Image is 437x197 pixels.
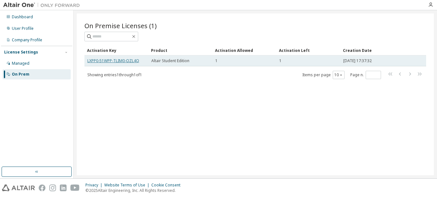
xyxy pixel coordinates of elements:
[215,58,218,63] span: 1
[87,72,142,78] span: Showing entries 1 through 1 of 1
[49,185,56,191] img: instagram.svg
[302,71,345,79] span: Items per page
[12,26,34,31] div: User Profile
[12,14,33,20] div: Dashboard
[104,183,151,188] div: Website Terms of Use
[87,58,139,63] a: LXPP0-51WPP-TLIM0-OZL4Q
[334,72,343,78] button: 10
[151,45,210,55] div: Product
[84,21,157,30] span: On Premise Licenses (1)
[4,50,38,55] div: License Settings
[60,185,67,191] img: linkedin.svg
[279,58,282,63] span: 1
[85,183,104,188] div: Privacy
[12,72,29,77] div: On Prem
[215,45,274,55] div: Activation Allowed
[12,61,29,66] div: Managed
[343,58,372,63] span: [DATE] 17:37:32
[151,58,189,63] span: Altair Student Edition
[350,71,381,79] span: Page n.
[85,188,184,193] p: © 2025 Altair Engineering, Inc. All Rights Reserved.
[39,185,45,191] img: facebook.svg
[70,185,80,191] img: youtube.svg
[12,37,42,43] div: Company Profile
[87,45,146,55] div: Activation Key
[151,183,184,188] div: Cookie Consent
[343,45,398,55] div: Creation Date
[3,2,83,8] img: Altair One
[2,185,35,191] img: altair_logo.svg
[279,45,338,55] div: Activation Left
